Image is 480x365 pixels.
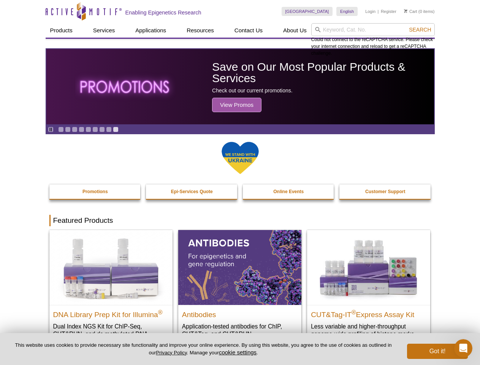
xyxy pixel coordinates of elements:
p: Less variable and higher-throughput genome-wide profiling of histone marks​. [311,322,426,338]
a: Resources [182,23,219,38]
strong: Customer Support [365,189,405,194]
input: Keyword, Cat. No. [311,23,435,36]
strong: Promotions [82,189,108,194]
h2: DNA Library Prep Kit for Illumina [53,307,169,319]
p: This website uses cookies to provide necessary site functionality and improve your online experie... [12,342,394,356]
h2: CUT&Tag-IT Express Assay Kit [311,307,426,319]
a: Services [89,23,120,38]
a: Contact Us [230,23,267,38]
article: Save on Our Most Popular Products & Services [46,49,434,124]
img: Your Cart [404,9,407,13]
a: Cart [404,9,417,14]
li: (0 items) [404,7,435,16]
img: CUT&Tag-IT® Express Assay Kit [307,230,430,305]
a: [GEOGRAPHIC_DATA] [282,7,333,16]
a: DNA Library Prep Kit for Illumina DNA Library Prep Kit for Illumina® Dual Index NGS Kit for ChIP-... [49,230,173,353]
a: Login [365,9,375,14]
strong: Online Events [273,189,304,194]
a: Go to slide 2 [65,127,71,132]
a: Go to slide 1 [58,127,64,132]
iframe: Intercom live chat [454,339,472,357]
img: DNA Library Prep Kit for Illumina [49,230,173,305]
p: Application-tested antibodies for ChIP, CUT&Tag, and CUT&RUN. [182,322,298,338]
a: Customer Support [339,184,431,199]
span: Search [409,27,431,33]
h2: Enabling Epigenetics Research [125,9,201,16]
a: Go to slide 3 [72,127,78,132]
a: Products [46,23,77,38]
button: Got it! [407,344,468,359]
a: Go to slide 5 [86,127,91,132]
a: Promotions [49,184,141,199]
strong: Epi-Services Quote [171,189,213,194]
a: English [336,7,358,16]
a: About Us [279,23,311,38]
a: Go to slide 8 [106,127,112,132]
div: Could not connect to the reCAPTCHA service. Please check your internet connection and reload to g... [311,23,435,57]
span: View Promos [212,98,261,112]
a: Go to slide 6 [92,127,98,132]
button: cookie settings [219,349,257,355]
a: Toggle autoplay [48,127,54,132]
p: Dual Index NGS Kit for ChIP-Seq, CUT&RUN, and ds methylated DNA assays. [53,322,169,346]
a: Privacy Policy [156,350,187,355]
p: Check out our current promotions. [212,87,430,94]
a: Go to slide 7 [99,127,105,132]
a: CUT&Tag-IT® Express Assay Kit CUT&Tag-IT®Express Assay Kit Less variable and higher-throughput ge... [307,230,430,345]
img: The word promotions written in all caps with a glowing effect [75,67,176,106]
a: All Antibodies Antibodies Application-tested antibodies for ChIP, CUT&Tag, and CUT&RUN. [178,230,301,345]
a: The word promotions written in all caps with a glowing effect Save on Our Most Popular Products &... [46,49,434,124]
img: All Antibodies [178,230,301,305]
li: | [378,7,379,16]
sup: ® [352,309,356,315]
a: Epi-Services Quote [146,184,238,199]
h2: Featured Products [49,215,431,226]
sup: ® [158,309,163,315]
a: Go to slide 9 [113,127,119,132]
h2: Antibodies [182,307,298,319]
button: Search [407,26,433,33]
a: Online Events [243,184,335,199]
h2: Save on Our Most Popular Products & Services [212,61,430,84]
a: Applications [131,23,171,38]
a: Register [381,9,396,14]
a: Go to slide 4 [79,127,84,132]
img: We Stand With Ukraine [221,141,259,175]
